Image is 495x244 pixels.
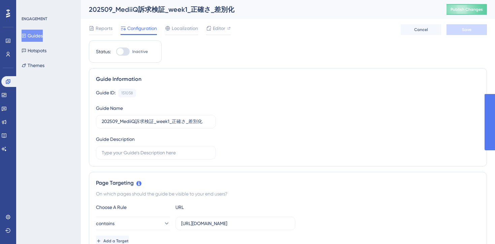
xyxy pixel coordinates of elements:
[102,149,210,156] input: Type your Guide’s Description here
[462,27,471,32] span: Save
[127,24,157,32] span: Configuration
[22,30,43,42] button: Guides
[96,203,170,211] div: Choose A Rule
[22,59,44,71] button: Themes
[96,190,480,198] div: On which pages should the guide be visible to your end users?
[467,217,487,238] iframe: UserGuiding AI Assistant Launcher
[121,90,133,96] div: 151058
[447,24,487,35] button: Save
[102,118,210,125] input: Type your Guide’s Name here
[181,220,290,227] input: yourwebsite.com/path
[96,75,480,83] div: Guide Information
[96,135,135,143] div: Guide Description
[96,179,480,187] div: Page Targeting
[213,24,225,32] span: Editor
[172,24,198,32] span: Localization
[96,219,114,227] span: contains
[103,238,129,244] span: Add a Target
[175,203,250,211] div: URL
[96,217,170,230] button: contains
[414,27,428,32] span: Cancel
[447,4,487,15] button: Publish Changes
[89,5,430,14] div: 202509_MediiQ訴求検証_week1_正確さ_差別化
[451,7,483,12] span: Publish Changes
[22,16,47,22] div: ENGAGEMENT
[22,44,46,57] button: Hotspots
[401,24,441,35] button: Cancel
[96,104,123,112] div: Guide Name
[132,49,148,54] span: Inactive
[96,24,112,32] span: Reports
[96,89,115,97] div: Guide ID:
[96,48,111,56] div: Status:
